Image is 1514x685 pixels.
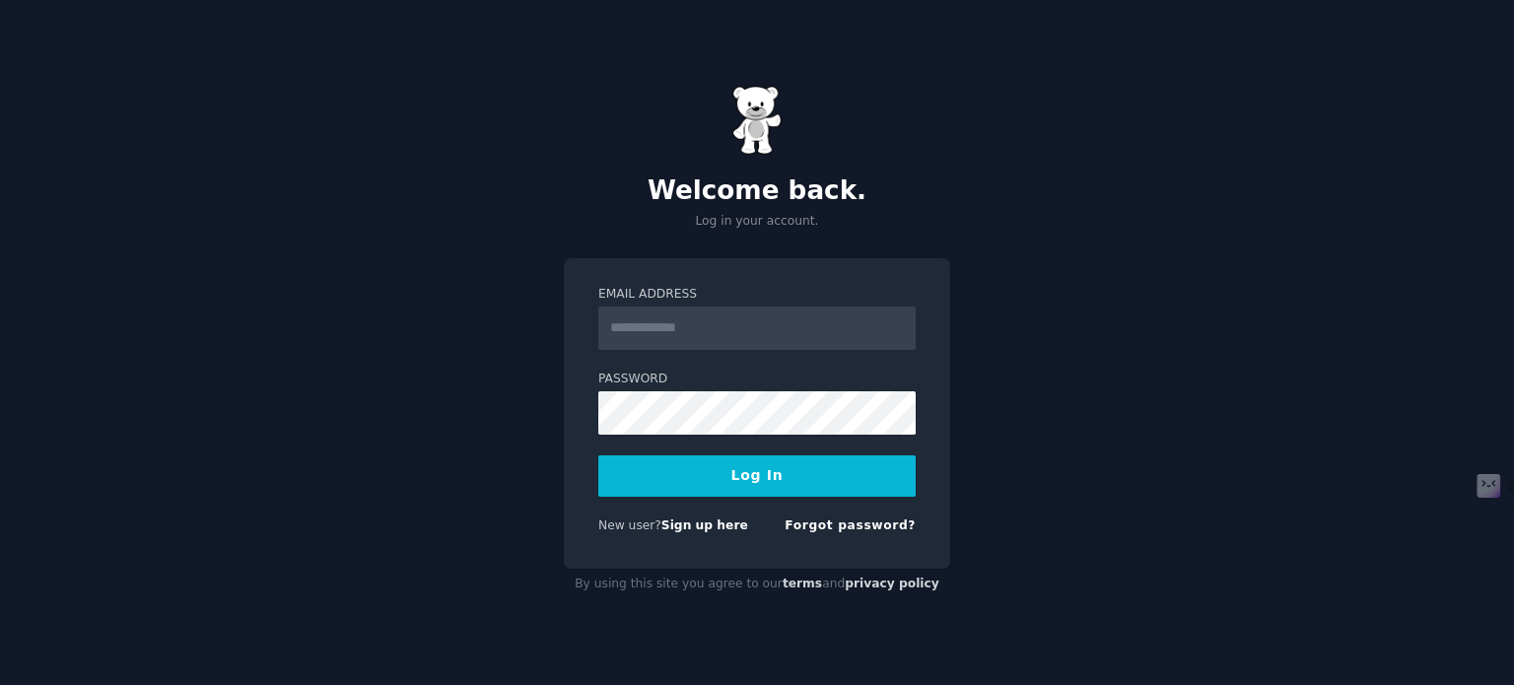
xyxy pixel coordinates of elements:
[598,455,916,497] button: Log In
[564,569,950,600] div: By using this site you agree to our and
[564,175,950,207] h2: Welcome back.
[598,518,661,532] span: New user?
[732,86,782,155] img: Gummy Bear
[661,518,748,532] a: Sign up here
[785,518,916,532] a: Forgot password?
[783,577,822,590] a: terms
[598,286,916,304] label: Email Address
[598,371,916,388] label: Password
[564,213,950,231] p: Log in your account.
[845,577,939,590] a: privacy policy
